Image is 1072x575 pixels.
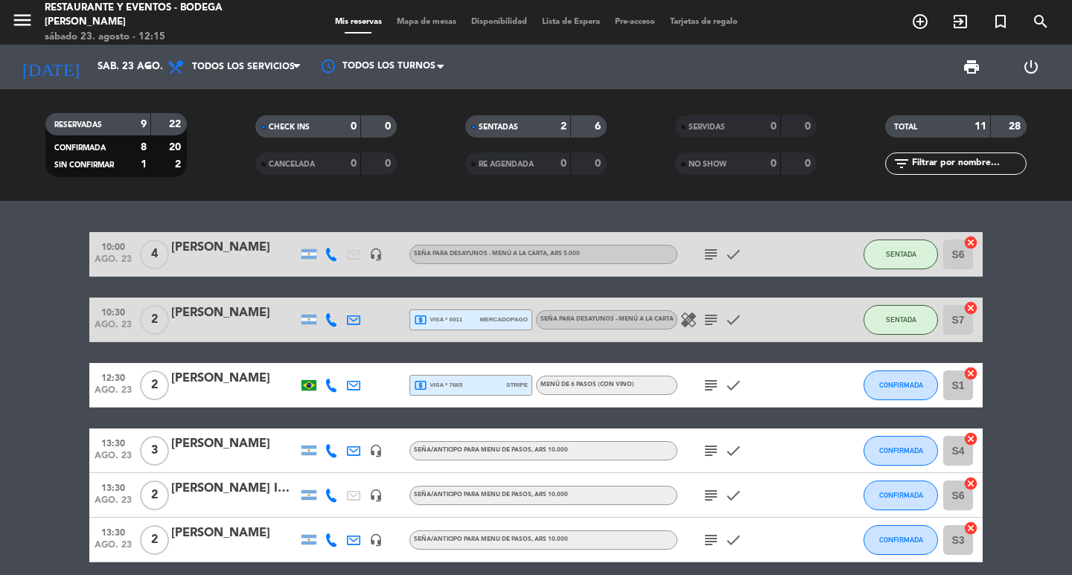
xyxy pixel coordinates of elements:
div: [PERSON_NAME] [171,238,298,257]
div: [PERSON_NAME] [171,524,298,543]
span: 2 [140,370,169,400]
strong: 0 [385,121,394,132]
span: , ARS 10.000 [532,492,568,498]
strong: 9 [141,119,147,129]
button: CONFIRMADA [864,525,938,555]
span: mercadopago [480,315,528,324]
i: power_settings_new [1022,58,1040,76]
button: menu [11,9,33,36]
span: RE AGENDADA [479,161,534,168]
i: exit_to_app [951,13,969,30]
button: CONFIRMADA [864,481,938,510]
i: [DATE] [11,51,90,83]
span: CONFIRMADA [879,381,923,389]
span: ago. 23 [95,254,132,272]
i: cancel [963,235,978,250]
span: Seña/anticipo para MENU DE PASOS [414,492,568,498]
i: check [724,311,742,329]
i: subject [702,531,720,549]
span: Mis reservas [328,18,389,26]
span: ago. 23 [95,320,132,337]
i: arrow_drop_down [138,58,156,76]
div: Restaurante y Eventos - Bodega [PERSON_NAME] [45,1,257,30]
i: check [724,245,742,263]
strong: 0 [770,121,776,132]
span: Pre-acceso [607,18,663,26]
strong: 28 [1009,121,1024,132]
span: Seña para DESAYUNOS - MENÚ A LA CARTA [540,316,674,322]
i: check [724,531,742,549]
strong: 0 [770,158,776,169]
span: ago. 23 [95,451,132,468]
span: SENTADA [886,315,916,324]
span: Tarjetas de regalo [663,18,745,26]
span: RESERVADAS [54,121,102,129]
input: Filtrar por nombre... [910,155,1026,172]
i: subject [702,311,720,329]
strong: 0 [561,158,567,169]
strong: 20 [169,142,184,152]
span: ago. 23 [95,540,132,557]
div: LOG OUT [1001,45,1061,89]
span: 13:30 [95,478,132,495]
span: 3 [140,436,169,466]
i: cancel [963,366,978,381]
span: 12:30 [95,368,132,385]
span: 10:00 [95,237,132,254]
i: headset_mic [369,248,383,261]
i: check [724,376,742,394]
strong: 2 [561,121,567,132]
span: visa * 7665 [414,379,462,392]
span: 10:30 [95,303,132,320]
span: 2 [140,305,169,335]
span: 4 [140,240,169,269]
button: CONFIRMADA [864,370,938,400]
button: SENTADA [864,305,938,335]
i: headset_mic [369,444,383,457]
i: local_atm [414,379,427,392]
span: 2 [140,525,169,555]
span: SERVIDAS [689,123,725,131]
i: filter_list [893,155,910,173]
strong: 8 [141,142,147,152]
div: [PERSON_NAME] [171,434,298,454]
span: CONFIRMADA [54,144,106,152]
i: local_atm [414,313,427,327]
i: add_circle_outline [911,13,929,30]
div: [PERSON_NAME] [171,303,298,323]
i: check [724,442,742,460]
strong: 0 [385,158,394,169]
strong: 0 [595,158,604,169]
span: Todos los servicios [192,62,295,72]
i: subject [702,442,720,460]
span: , ARS 5.000 [547,251,580,257]
strong: 0 [351,158,357,169]
span: SIN CONFIRMAR [54,161,114,169]
span: 13:30 [95,434,132,451]
span: 13:30 [95,523,132,540]
span: print [963,58,980,76]
div: [PERSON_NAME] IDA Y VUELTA TOURS [171,479,298,498]
i: subject [702,486,720,504]
i: headset_mic [369,533,383,547]
span: SENTADAS [479,123,518,131]
span: CONFIRMADA [879,536,923,544]
i: subject [702,245,720,263]
strong: 0 [351,121,357,132]
button: SENTADA [864,240,938,269]
span: , ARS 10.000 [532,447,568,453]
span: SENTADA [886,250,916,258]
span: Seña/anticipo para MENU DE PASOS [414,447,568,453]
i: cancel [963,476,978,491]
span: Disponibilidad [464,18,535,26]
span: CANCELADA [269,161,315,168]
strong: 1 [141,159,147,170]
strong: 22 [169,119,184,129]
strong: 0 [805,158,814,169]
span: Mapa de mesas [389,18,464,26]
span: ago. 23 [95,495,132,513]
span: NO SHOW [689,161,727,168]
i: turned_in_not [992,13,1009,30]
strong: 0 [805,121,814,132]
span: CONFIRMADA [879,446,923,454]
